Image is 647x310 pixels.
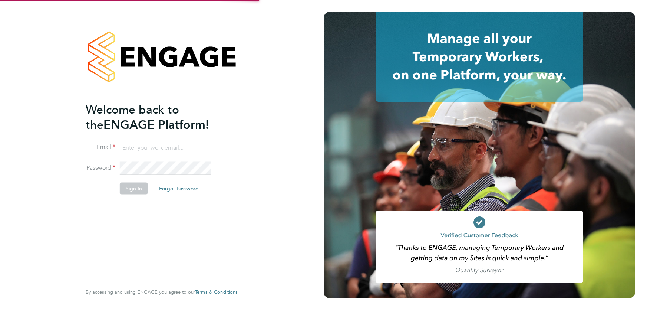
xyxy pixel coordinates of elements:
[153,183,205,195] button: Forgot Password
[195,289,238,295] a: Terms & Conditions
[86,102,230,132] h2: ENGAGE Platform!
[86,289,238,295] span: By accessing and using ENGAGE you agree to our
[86,102,179,132] span: Welcome back to the
[86,143,115,151] label: Email
[86,164,115,172] label: Password
[120,183,148,195] button: Sign In
[195,289,238,295] span: Terms & Conditions
[120,141,211,154] input: Enter your work email...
